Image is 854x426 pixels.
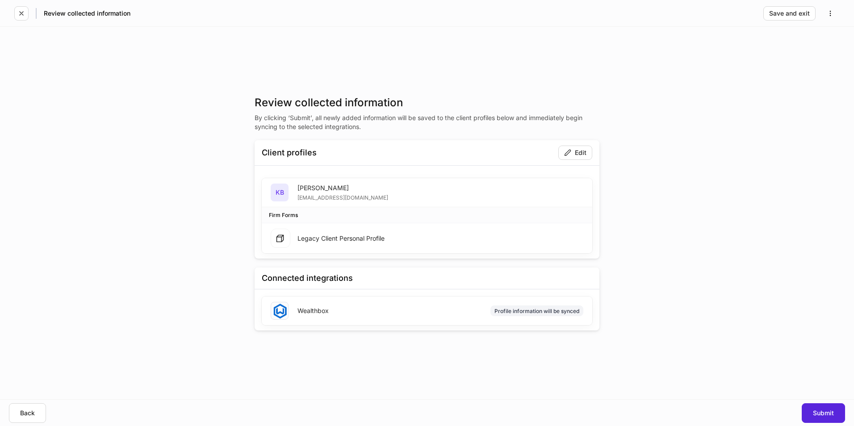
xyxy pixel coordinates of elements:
div: Legacy Client Personal Profile [297,234,385,243]
button: Edit [558,146,592,160]
button: Submit [802,403,845,423]
div: Profile information will be synced [494,307,579,315]
div: Connected integrations [262,273,353,284]
div: Save and exit [769,10,810,17]
div: Submit [813,410,834,416]
button: Save and exit [763,6,816,21]
p: By clicking ‘Submit’, all newly added information will be saved to the client profiles below and ... [255,113,599,131]
button: Back [9,403,46,423]
div: Client profiles [262,147,317,158]
h3: Review collected information [255,96,599,110]
div: [PERSON_NAME] [297,184,388,192]
div: Firm Forms [269,211,298,219]
div: Wealthbox [297,306,329,315]
div: [EMAIL_ADDRESS][DOMAIN_NAME] [297,192,388,201]
div: Edit [564,149,586,156]
div: Back [20,410,35,416]
h5: KB [276,188,284,197]
h5: Review collected information [44,9,130,18]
